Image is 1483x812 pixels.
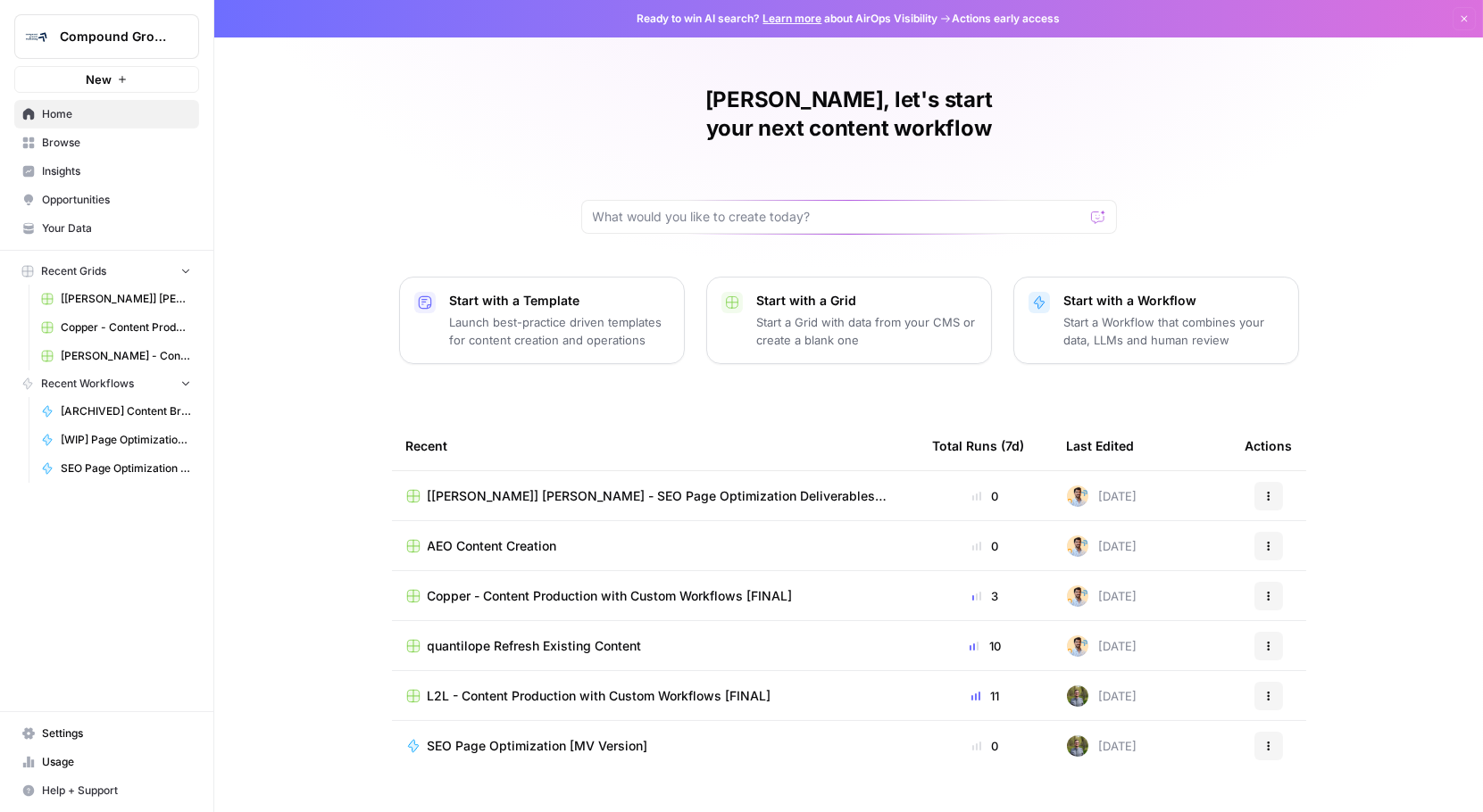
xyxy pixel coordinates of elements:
[637,11,938,27] span: Ready to win AI search? about AirOps Visibility
[763,12,822,25] a: Learn more
[61,432,191,448] span: [WIP] Page Optimization for URL in Staging
[14,186,199,214] a: Opportunities
[33,313,199,342] a: Copper - Content Production with Custom Workflows [FINAL]
[593,208,1084,226] input: What would you like to create today?
[933,537,1038,555] div: 0
[1246,421,1293,470] div: Actions
[42,754,191,770] span: Usage
[33,285,199,313] a: [[PERSON_NAME]] [PERSON_NAME] - SEO Page Optimization Deliverables [FINAL]
[33,342,199,370] a: [PERSON_NAME] - Content Producton with Custom Workflows [FINAL]
[61,291,191,307] span: [[PERSON_NAME]] [PERSON_NAME] - SEO Page Optimization Deliverables [FINAL]
[428,687,771,705] span: L2L - Content Production with Custom Workflows [FINAL]
[61,403,191,419] span: [ARCHIVED] Content Briefs w. Knowledge Base - INCOMPLETE
[953,11,1061,27] span: Actions early access
[933,421,1025,470] div: Total Runs (7d)
[428,637,642,655] span: quantilope Refresh Existing Content
[14,748,199,776] a: Usage
[1067,735,1088,757] img: ir1ty8mf6kvc1hjjoy03u9yxuew8
[450,313,670,349] p: Launch best-practice driven templates for content creation and operations
[33,426,199,454] a: [WIP] Page Optimization for URL in Staging
[757,313,977,349] p: Start a Grid with data from your CMS or create a blank one
[61,460,191,476] span: SEO Page Optimization [MV Version]
[1067,585,1137,607] div: [DATE]
[14,128,199,157] a: Browse
[1067,485,1137,507] div: [DATE]
[1013,277,1299,364] button: Start with a WorkflowStart a Workflow that combines your data, LLMs and human review
[33,454,199,483] a: SEO Page Optimization [MV Version]
[60,28,168,46] span: Compound Growth
[933,687,1038,705] div: 11
[1067,535,1137,557] div: [DATE]
[1067,685,1137,707] div: [DATE]
[14,14,199,59] button: Workspace: Compound Growth
[14,719,199,748] a: Settings
[42,192,191,208] span: Opportunities
[1067,635,1088,657] img: lbvmmv95rfn6fxquksmlpnk8be0v
[933,637,1038,655] div: 10
[406,487,904,505] a: [[PERSON_NAME]] [PERSON_NAME] - SEO Page Optimization Deliverables [FINAL]
[42,220,191,236] span: Your Data
[428,587,793,605] span: Copper - Content Production with Custom Workflows [FINAL]
[14,157,199,186] a: Insights
[406,421,904,470] div: Recent
[406,537,904,555] a: AEO Content Creation
[41,376,134,392] span: Recent Workflows
[33,397,199,426] a: [ARCHIVED] Content Briefs w. Knowledge Base - INCOMPLETE
[399,277,685,364] button: Start with a TemplateLaunch best-practice driven templates for content creation and operations
[42,783,191,799] span: Help + Support
[1064,292,1284,310] p: Start with a Workflow
[706,277,992,364] button: Start with a GridStart a Grid with data from your CMS or create a blank one
[42,135,191,151] span: Browse
[1067,421,1135,470] div: Last Edited
[406,737,904,755] a: SEO Page Optimization [MV Version]
[428,737,648,755] span: SEO Page Optimization [MV Version]
[406,687,904,705] a: L2L - Content Production with Custom Workflows [FINAL]
[1067,635,1137,657] div: [DATE]
[428,487,904,505] span: [[PERSON_NAME]] [PERSON_NAME] - SEO Page Optimization Deliverables [FINAL]
[406,587,904,605] a: Copper - Content Production with Custom Workflows [FINAL]
[61,319,191,336] span: Copper - Content Production with Custom Workflows [FINAL]
[933,737,1038,755] div: 0
[42,106,191,122] span: Home
[61,348,191,364] span: [PERSON_NAME] - Content Producton with Custom Workflows [FINAL]
[14,776,199,805] button: Help + Support
[406,637,904,655] a: quantilope Refresh Existing Content
[1067,585,1088,607] img: lbvmmv95rfn6fxquksmlpnk8be0v
[933,487,1038,505] div: 0
[41,263,106,279] span: Recent Grids
[1064,313,1284,349] p: Start a Workflow that combines your data, LLMs and human review
[14,100,199,128] a: Home
[86,70,112,88] span: New
[14,214,199,243] a: Your Data
[14,370,199,397] button: Recent Workflows
[450,292,670,310] p: Start with a Template
[757,292,977,310] p: Start with a Grid
[1067,735,1137,757] div: [DATE]
[1067,485,1088,507] img: lbvmmv95rfn6fxquksmlpnk8be0v
[581,86,1117,143] h1: [PERSON_NAME], let's start your next content workflow
[21,21,53,53] img: Compound Growth Logo
[14,258,199,285] button: Recent Grids
[1067,685,1088,707] img: ir1ty8mf6kvc1hjjoy03u9yxuew8
[14,66,199,93] button: New
[42,725,191,742] span: Settings
[428,537,557,555] span: AEO Content Creation
[933,587,1038,605] div: 3
[1067,535,1088,557] img: lbvmmv95rfn6fxquksmlpnk8be0v
[42,163,191,179] span: Insights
